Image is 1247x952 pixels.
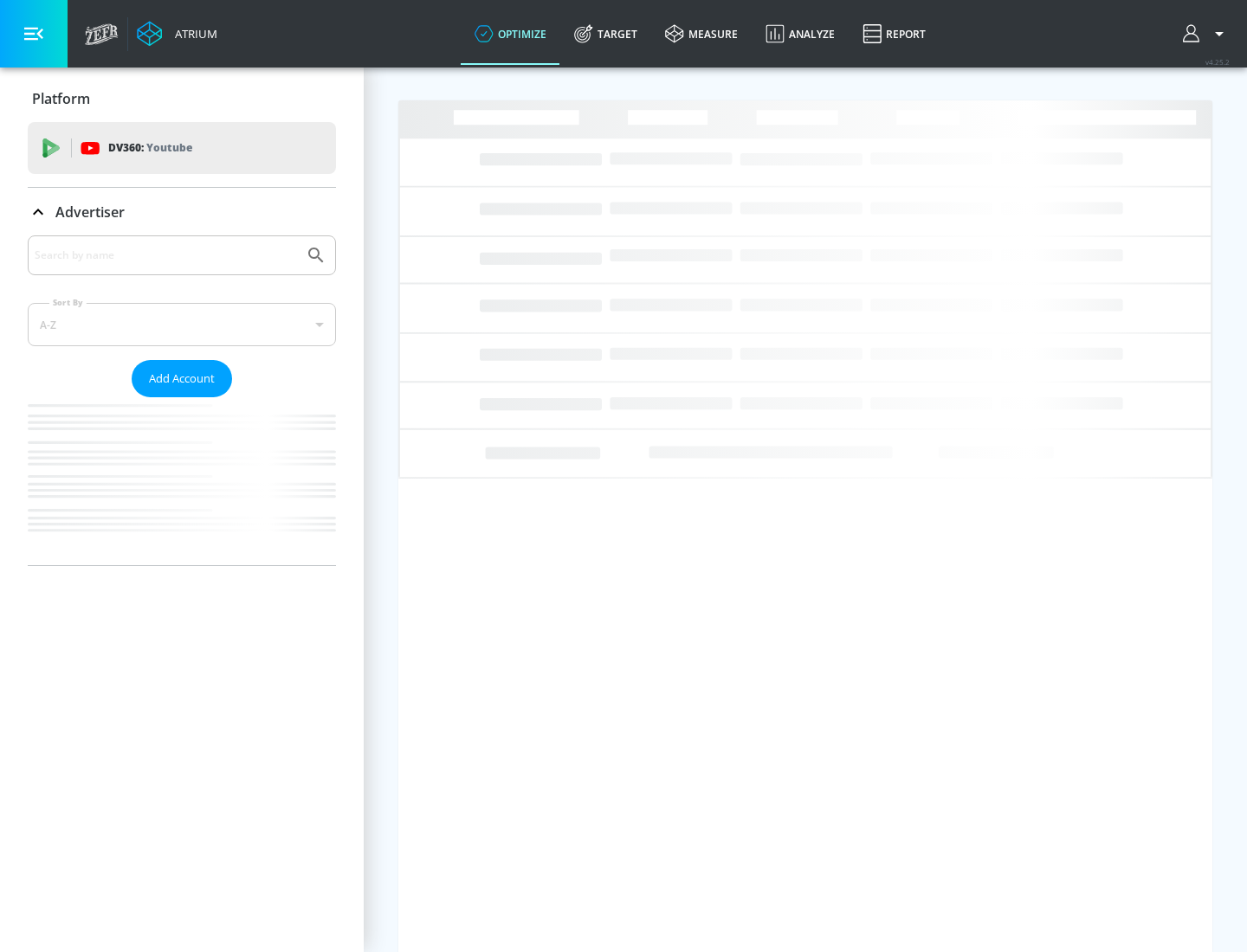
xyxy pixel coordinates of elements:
a: measure [651,3,752,65]
button: Add Account [132,360,232,397]
p: Advertiser [55,203,125,222]
p: DV360: [108,138,192,158]
div: DV360: Youtube [28,122,336,174]
p: Youtube [146,138,192,157]
nav: list of Advertiser [28,397,336,565]
div: Platform [28,74,336,123]
div: Advertiser [28,188,336,236]
p: Platform [32,89,90,108]
input: Search by name [35,244,297,267]
div: Atrium [168,26,217,42]
div: Advertiser [28,235,336,565]
a: Analyze [752,3,849,65]
a: optimize [461,3,560,65]
a: Report [849,3,940,65]
div: A-Z [28,303,336,346]
a: Atrium [137,21,217,47]
a: Target [560,3,651,65]
label: Sort By [49,297,87,308]
span: v 4.25.2 [1205,57,1230,67]
span: Add Account [149,369,215,389]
